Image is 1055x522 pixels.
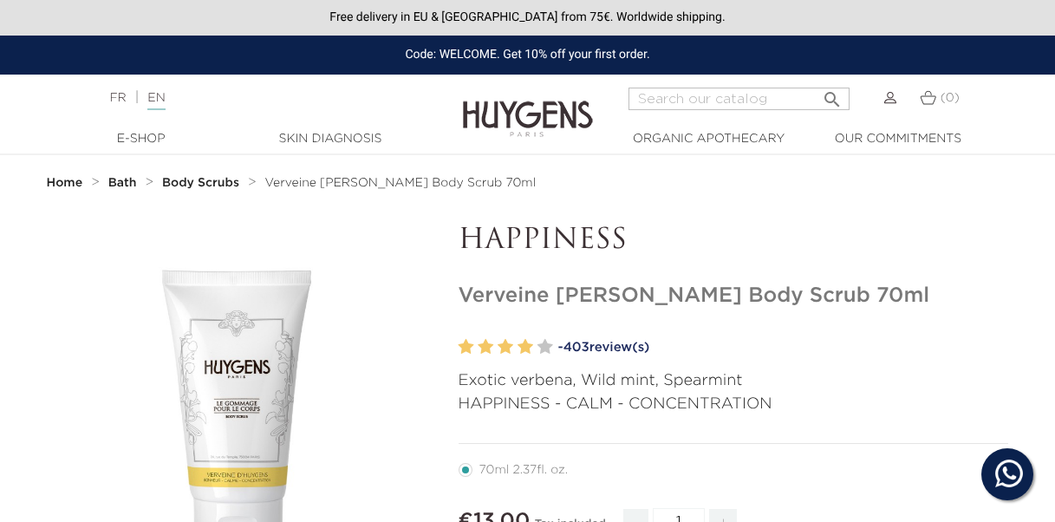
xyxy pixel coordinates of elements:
a: Verveine [PERSON_NAME] Body Scrub 70ml [264,176,536,190]
p: HAPPINESS - CALM - CONCENTRATION [459,393,1009,416]
a: Our commitments [811,130,985,148]
a: E-Shop [55,130,228,148]
a: EN [147,92,165,110]
a: Skin Diagnosis [244,130,417,148]
strong: Home [47,177,83,189]
span: (0) [941,92,960,104]
label: 70ml 2.37fl. oz. [459,463,589,477]
label: 5 [537,335,553,360]
strong: Body Scrubs [162,177,239,189]
i:  [822,84,843,105]
a: Home [47,176,87,190]
div: | [101,88,427,108]
a: FR [109,92,126,104]
strong: Bath [108,177,137,189]
a: Bath [108,176,141,190]
a: Organic Apothecary [622,130,796,148]
input: Search [628,88,850,110]
h1: Verveine [PERSON_NAME] Body Scrub 70ml [459,284,1009,309]
label: 4 [518,335,533,360]
span: 403 [563,341,589,354]
a: -403review(s) [558,335,1009,361]
button:  [817,82,848,106]
a: Body Scrubs [162,176,244,190]
p: Exotic verbena, Wild mint, Spearmint [459,369,1009,393]
p: HAPPINESS [459,225,1009,258]
label: 2 [478,335,493,360]
span: Verveine [PERSON_NAME] Body Scrub 70ml [264,177,536,189]
label: 1 [459,335,474,360]
label: 3 [498,335,513,360]
img: Huygens [463,73,593,140]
